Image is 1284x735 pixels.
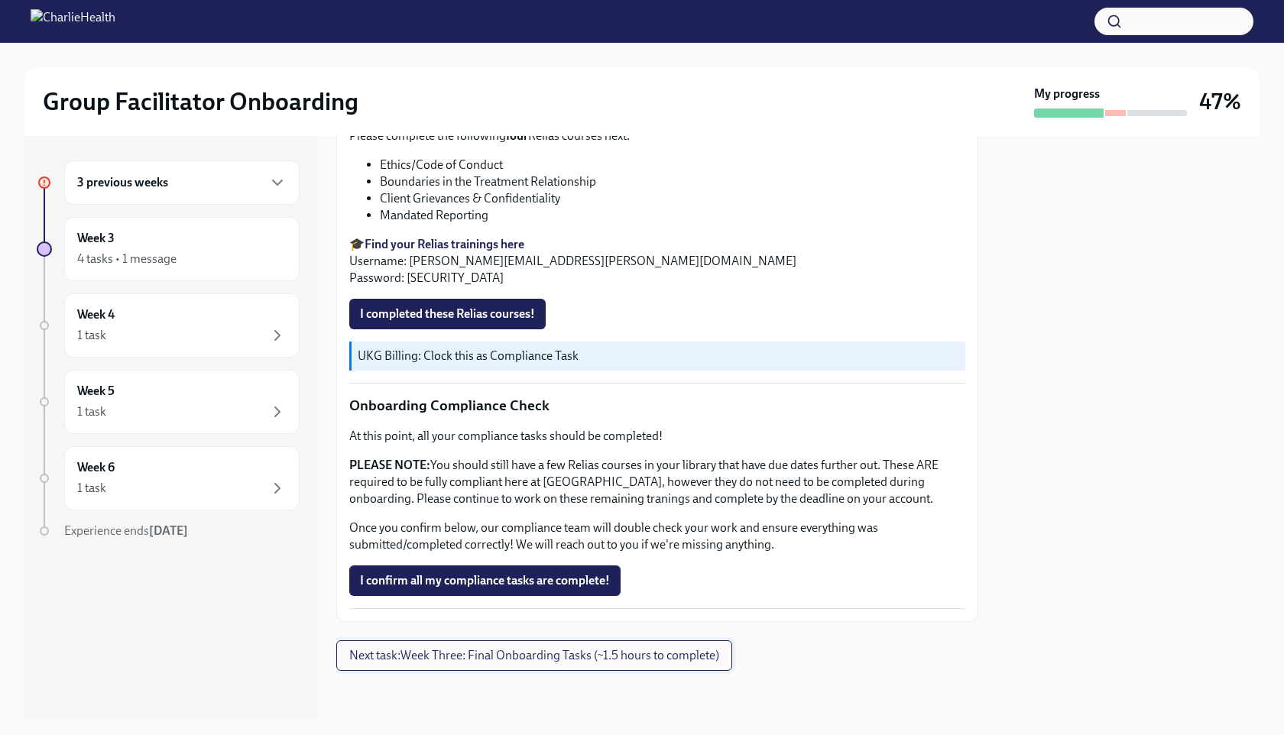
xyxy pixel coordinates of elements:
p: At this point, all your compliance tasks should be completed! [349,428,965,445]
div: 1 task [77,403,106,420]
a: Week 61 task [37,446,300,510]
button: I confirm all my compliance tasks are complete! [349,565,621,596]
p: 🎓 Username: [PERSON_NAME][EMAIL_ADDRESS][PERSON_NAME][DOMAIN_NAME] Password: [SECURITY_DATA] [349,236,965,287]
p: You should still have a few Relias courses in your library that have due dates further out. These... [349,457,965,507]
span: I confirm all my compliance tasks are complete! [360,573,610,588]
h6: Week 6 [77,459,115,476]
button: Next task:Week Three: Final Onboarding Tasks (~1.5 hours to complete) [336,640,732,671]
span: I completed these Relias courses! [360,306,535,322]
h6: Week 5 [77,383,115,400]
li: Ethics/Code of Conduct [380,157,965,173]
span: Experience ends [64,523,188,538]
a: Week 41 task [37,293,300,358]
a: Week 51 task [37,370,300,434]
h6: Week 3 [77,230,115,247]
div: 1 task [77,480,106,497]
p: Please complete the following Relias courses next: [349,128,965,144]
p: Onboarding Compliance Check [349,396,965,416]
strong: PLEASE NOTE: [349,458,430,472]
h2: Group Facilitator Onboarding [43,86,358,117]
div: 1 task [77,327,106,344]
a: Find your Relias trainings here [365,237,524,251]
div: 4 tasks • 1 message [77,251,177,267]
h3: 47% [1199,88,1241,115]
img: CharlieHealth [31,9,115,34]
a: Week 34 tasks • 1 message [37,217,300,281]
strong: My progress [1034,86,1100,102]
span: Next task : Week Three: Final Onboarding Tasks (~1.5 hours to complete) [349,648,719,663]
div: 3 previous weeks [64,160,300,205]
li: Boundaries in the Treatment Relationship [380,173,965,190]
p: Once you confirm below, our compliance team will double check your work and ensure everything was... [349,520,965,553]
button: I completed these Relias courses! [349,299,546,329]
li: Client Grievances & Confidentiality [380,190,965,207]
h6: Week 4 [77,306,115,323]
h6: 3 previous weeks [77,174,168,191]
strong: [DATE] [149,523,188,538]
li: Mandated Reporting [380,207,965,224]
p: UKG Billing: Clock this as Compliance Task [358,348,959,364]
